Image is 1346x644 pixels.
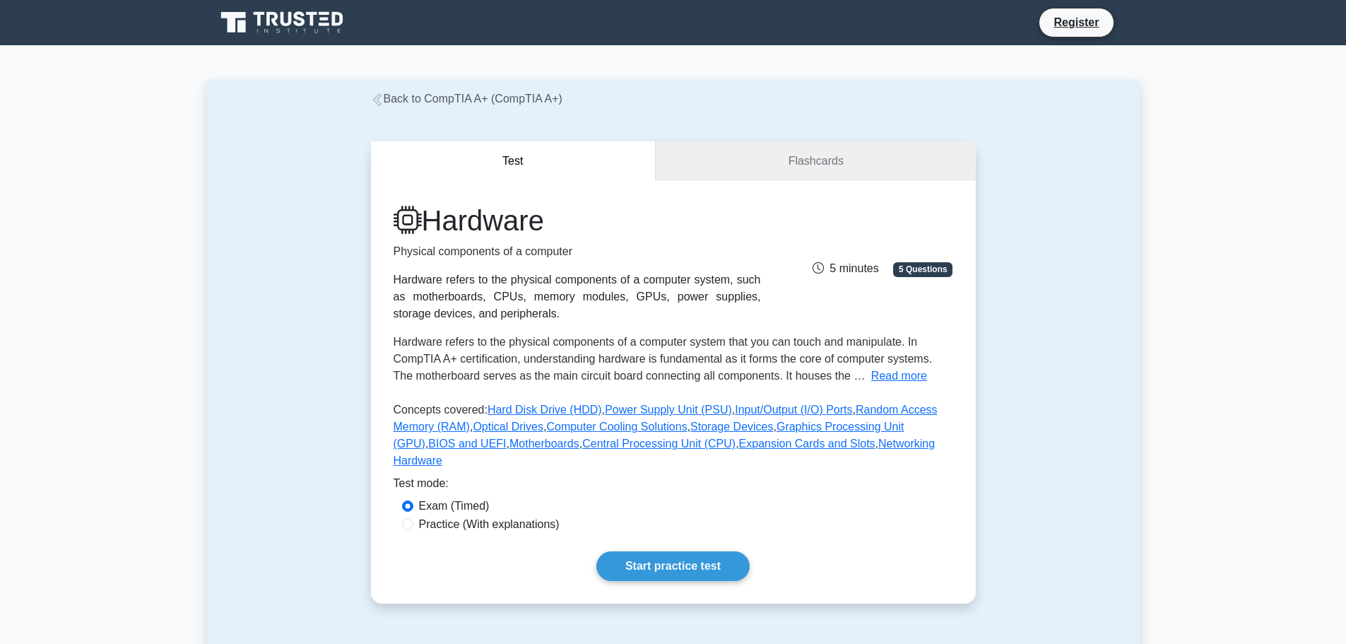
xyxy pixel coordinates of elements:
a: Optical Drives [473,421,543,433]
a: Power Supply Unit (PSU) [605,404,732,416]
label: Practice (With explanations) [419,516,560,533]
label: Exam (Timed) [419,498,490,515]
a: Storage Devices [690,421,773,433]
a: Start practice test [596,551,750,581]
a: Register [1045,13,1107,31]
a: Flashcards [656,141,975,182]
span: 5 Questions [893,262,952,276]
a: Hard Disk Drive (HDD) [488,404,602,416]
a: Motherboards [509,438,579,450]
a: Central Processing Unit (CPU) [582,438,736,450]
span: 5 minutes [813,262,878,274]
a: BIOS and UEFI [428,438,506,450]
p: Physical components of a computer [394,243,761,260]
button: Test [371,141,656,182]
button: Read more [871,368,927,385]
a: Computer Cooling Solutions [546,421,687,433]
div: Test mode: [394,475,953,498]
h1: Hardware [394,204,761,238]
span: Hardware refers to the physical components of a computer system that you can touch and manipulate... [394,336,933,382]
a: Back to CompTIA A+ (CompTIA A+) [371,93,562,105]
p: Concepts covered: , , , , , , , , , , , , [394,402,953,475]
a: Expansion Cards and Slots [739,438,875,450]
div: Hardware refers to the physical components of a computer system, such as motherboards, CPUs, memo... [394,271,761,322]
a: Input/Output (I/O) Ports [735,404,852,416]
